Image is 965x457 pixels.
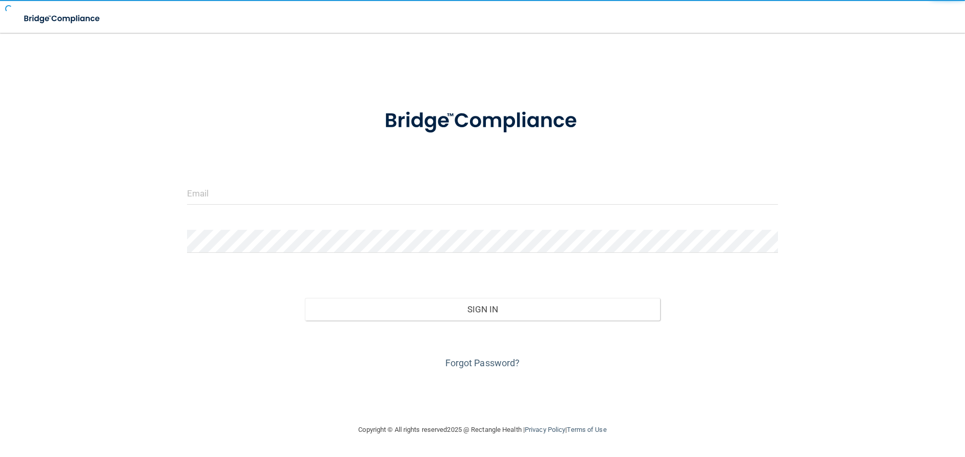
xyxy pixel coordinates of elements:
[305,298,660,321] button: Sign In
[445,357,520,368] a: Forgot Password?
[525,426,565,433] a: Privacy Policy
[567,426,606,433] a: Terms of Use
[15,8,110,29] img: bridge_compliance_login_screen.278c3ca4.svg
[296,413,670,446] div: Copyright © All rights reserved 2025 @ Rectangle Health | |
[363,94,602,148] img: bridge_compliance_login_screen.278c3ca4.svg
[187,182,778,205] input: Email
